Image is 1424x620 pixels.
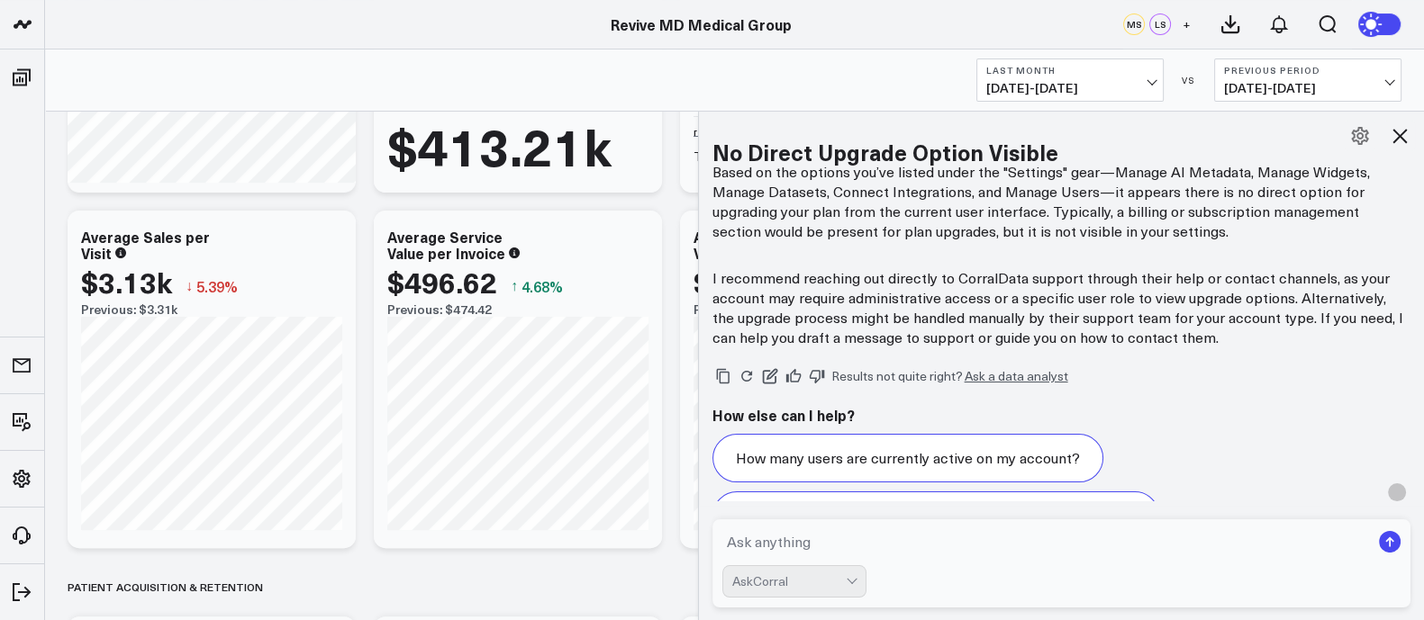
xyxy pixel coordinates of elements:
div: MS [1123,13,1145,35]
p: I recommend reaching out directly to CorralData support through their help or contact channels, a... [712,268,1411,347]
h2: How else can I help? [712,405,1411,425]
a: Ask a data analyst [965,370,1068,382]
button: Last Month[DATE]-[DATE] [976,58,1164,102]
h2: No Direct Upgrade Option Visible [712,142,1411,162]
div: Average Sales per Visit [81,227,210,263]
div: AskCorral [732,574,846,589]
b: Last Month [986,65,1154,76]
button: Previous Period[DATE]-[DATE] [1214,58,1401,102]
span: ↑ [511,274,518,298]
a: Revive MD Medical Group [611,14,792,34]
span: + [1183,18,1191,31]
span: ↓ [186,274,193,298]
div: Average Service Value per Invoice [387,227,505,263]
button: Copy [712,365,734,387]
div: LS [1149,13,1171,35]
div: $413.21k [387,120,612,170]
span: Results not quite right? [831,367,963,384]
p: Based on the options you’ve listed under the "Settings" gear—Manage AI Metadata, Manage Widgets, ... [712,162,1411,241]
b: Previous Period [1224,65,1392,76]
button: How many users are currently active on my account? [712,434,1103,482]
div: Previous: $474.42 [387,302,649,317]
div: $496.62 [387,265,497,298]
span: [DATE] - [DATE] [986,81,1154,95]
span: 4.68% [522,276,563,296]
button: + [1175,13,1197,35]
div: Previous: $3.31k [81,302,342,317]
span: [DATE] - [DATE] [1224,81,1392,95]
div: Patient Acquisition & Retention [68,566,263,607]
div: $3.13k [81,265,172,298]
div: VS [1173,75,1205,85]
span: 5.39% [196,276,238,296]
button: Which integrations are connected to my CorralData account? [712,491,1159,540]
